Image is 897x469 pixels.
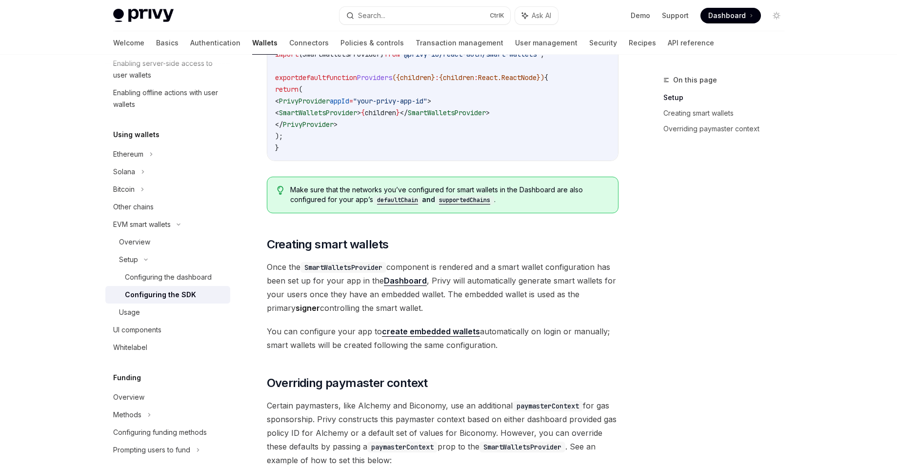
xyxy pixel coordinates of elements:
[631,11,650,20] a: Demo
[439,73,443,82] span: {
[113,372,141,384] h5: Funding
[275,132,283,141] span: );
[384,276,427,286] a: Dashboard
[365,108,396,117] span: children
[105,339,230,356] a: Whitelabel
[113,444,190,456] div: Prompting users to fund
[486,108,490,117] span: >
[267,325,618,352] span: You can configure your app to automatically on login or manually; smart wallets will be created f...
[668,31,714,55] a: API reference
[267,399,618,467] span: Certain paymasters, like Alchemy and Biconomy, use an additional for gas sponsorship. Privy const...
[113,148,143,160] div: Ethereum
[515,7,558,24] button: Ask AI
[501,73,537,82] span: ReactNode
[275,97,279,105] span: <
[277,186,284,195] svg: Tip
[113,342,147,353] div: Whitelabel
[275,143,279,152] span: }
[663,90,792,105] a: Setup
[105,233,230,251] a: Overview
[113,166,135,178] div: Solana
[113,87,224,110] div: Enabling offline actions with user wallets
[353,97,427,105] span: "your-privy-app-id"
[113,427,207,438] div: Configuring funding methods
[113,409,141,421] div: Methods
[373,195,422,205] code: defaultChain
[105,268,230,286] a: Configuring the dashboard
[119,236,150,248] div: Overview
[663,121,792,137] a: Overriding paymaster context
[339,7,510,24] button: Search...CtrlK
[392,73,400,82] span: ({
[673,74,717,86] span: On this page
[662,11,689,20] a: Support
[515,31,578,55] a: User management
[708,11,746,20] span: Dashboard
[537,73,544,82] span: })
[105,321,230,339] a: UI components
[289,31,329,55] a: Connectors
[479,442,565,452] code: SmartWalletsProvider
[299,85,302,94] span: (
[416,31,503,55] a: Transaction management
[275,73,299,82] span: export
[357,73,392,82] span: Providers
[490,12,504,20] span: Ctrl K
[113,391,144,403] div: Overview
[283,120,334,129] span: PrivyProvider
[334,120,338,129] span: >
[113,184,135,195] div: Bitcoin
[105,84,230,113] a: Enabling offline actions with user wallets
[275,120,283,129] span: </
[105,424,230,441] a: Configuring funding methods
[544,73,548,82] span: {
[125,289,196,301] div: Configuring the SDK
[275,85,299,94] span: return
[357,108,361,117] span: >
[589,31,617,55] a: Security
[349,97,353,105] span: =
[663,105,792,121] a: Creating smart wallets
[105,304,230,321] a: Usage
[300,262,386,273] code: SmartWalletsProvider
[119,306,140,318] div: Usage
[427,97,431,105] span: >
[105,198,230,216] a: Other chains
[769,8,784,23] button: Toggle dark mode
[267,260,618,315] span: Once the component is rendered and a smart wallet configuration has been set up for your app in t...
[125,271,212,283] div: Configuring the dashboard
[382,326,480,337] a: create embedded wallets
[299,73,326,82] span: default
[629,31,656,55] a: Recipes
[113,324,161,336] div: UI components
[113,9,174,22] img: light logo
[267,237,389,252] span: Creating smart wallets
[113,201,154,213] div: Other chains
[358,10,385,21] div: Search...
[435,73,439,82] span: :
[105,388,230,406] a: Overview
[105,286,230,304] a: Configuring the SDK
[396,108,400,117] span: }
[373,195,494,204] a: defaultChainandsupportedChains
[435,195,494,205] code: supportedChains
[443,73,474,82] span: children
[113,31,144,55] a: Welcome
[408,108,486,117] span: SmartWalletsProvider
[290,185,608,205] span: Make sure that the networks you’ve configured for smart wallets in the Dashboard are also configu...
[156,31,179,55] a: Basics
[400,108,408,117] span: </
[700,8,761,23] a: Dashboard
[267,375,428,391] span: Overriding paymaster context
[296,303,320,313] strong: signer
[113,219,171,230] div: EVM smart wallets
[279,97,330,105] span: PrivyProvider
[119,254,138,265] div: Setup
[474,73,478,82] span: :
[279,108,357,117] span: SmartWalletsProvider
[498,73,501,82] span: .
[532,11,551,20] span: Ask AI
[361,108,365,117] span: {
[330,97,349,105] span: appId
[190,31,240,55] a: Authentication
